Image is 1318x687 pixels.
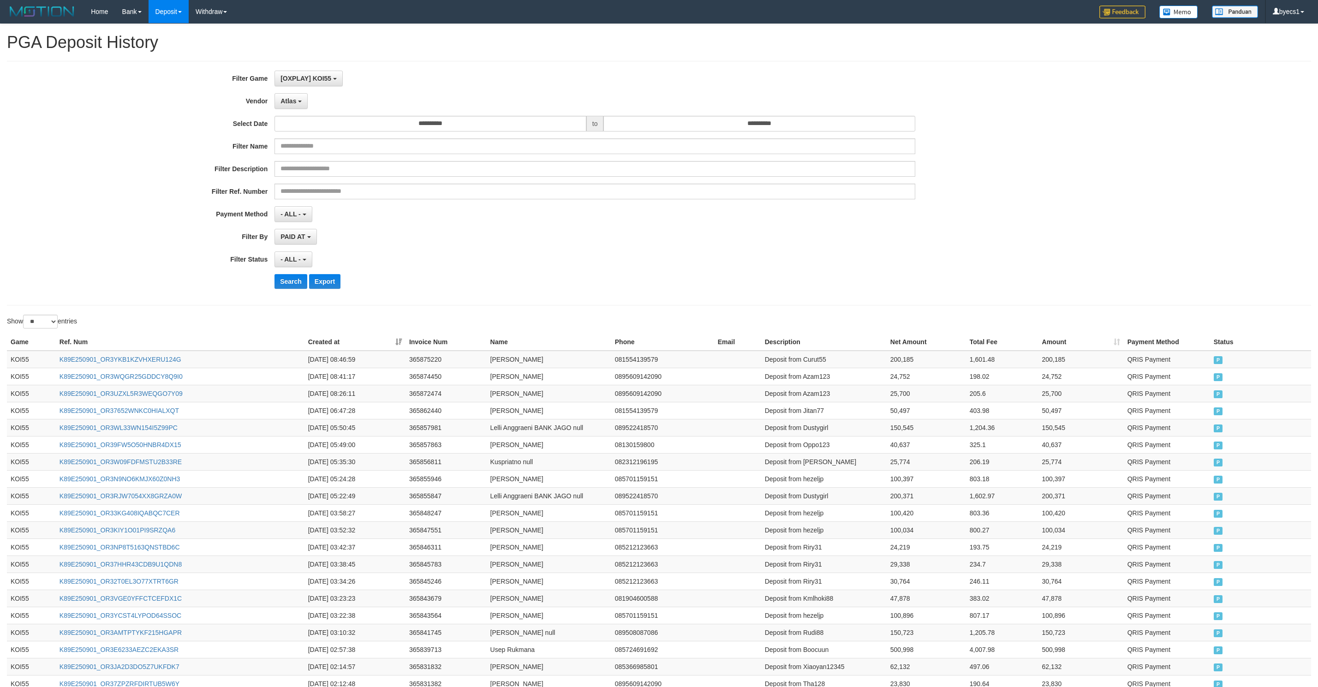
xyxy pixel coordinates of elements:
[487,453,611,470] td: Kuspriatno null
[1124,334,1210,351] th: Payment Method
[1214,510,1223,518] span: PAID
[60,424,178,431] a: K89E250901_OR3WL33WN154I5Z99PC
[60,629,182,636] a: K89E250901_OR3AMTPTYKF215HGAPR
[406,521,487,538] td: 365847551
[1214,595,1223,603] span: PAID
[406,487,487,504] td: 365855847
[611,624,714,641] td: 089508087086
[887,641,966,658] td: 500,998
[7,33,1311,52] h1: PGA Deposit History
[611,573,714,590] td: 085212123663
[761,607,887,624] td: Deposit from hezeljp
[966,504,1038,521] td: 803.36
[1124,521,1210,538] td: QRIS Payment
[611,453,714,470] td: 082312196195
[7,351,56,368] td: KOI55
[966,521,1038,538] td: 800.27
[7,641,56,658] td: KOI55
[1038,607,1124,624] td: 100,896
[966,658,1038,675] td: 497.06
[304,368,406,385] td: [DATE] 08:41:17
[761,453,887,470] td: Deposit from [PERSON_NAME]
[7,315,77,329] label: Show entries
[1038,402,1124,419] td: 50,497
[274,93,308,109] button: Atlas
[887,487,966,504] td: 200,371
[7,368,56,385] td: KOI55
[1214,629,1223,637] span: PAID
[274,71,343,86] button: [OXPLAY] KOI55
[611,368,714,385] td: 0895609142090
[56,334,304,351] th: Ref. Num
[1214,527,1223,535] span: PAID
[966,419,1038,436] td: 1,204.36
[1210,334,1311,351] th: Status
[487,607,611,624] td: [PERSON_NAME]
[304,521,406,538] td: [DATE] 03:52:32
[1124,658,1210,675] td: QRIS Payment
[280,97,296,105] span: Atlas
[60,561,182,568] a: K89E250901_OR37HHR43CDB9U1QDN8
[304,419,406,436] td: [DATE] 05:50:45
[966,538,1038,556] td: 193.75
[761,368,887,385] td: Deposit from Azam123
[1038,624,1124,641] td: 150,723
[761,402,887,419] td: Deposit from Jitan77
[887,658,966,675] td: 62,132
[487,556,611,573] td: [PERSON_NAME]
[304,538,406,556] td: [DATE] 03:42:37
[304,402,406,419] td: [DATE] 06:47:28
[1214,544,1223,552] span: PAID
[1124,573,1210,590] td: QRIS Payment
[487,436,611,453] td: [PERSON_NAME]
[60,509,180,517] a: K89E250901_OR33KG408IQABQC7CER
[60,663,179,670] a: K89E250901_OR3JA2D3DO5Z7UKFDK7
[966,402,1038,419] td: 403.98
[487,624,611,641] td: [PERSON_NAME] null
[611,487,714,504] td: 089522418570
[60,578,179,585] a: K89E250901_OR32T0EL3O77XTRT6GR
[406,624,487,641] td: 365841745
[1214,442,1223,449] span: PAID
[1038,334,1124,351] th: Amount: activate to sort column ascending
[304,658,406,675] td: [DATE] 02:14:57
[761,385,887,402] td: Deposit from Azam123
[406,573,487,590] td: 365845246
[887,590,966,607] td: 47,878
[280,75,331,82] span: [OXPLAY] KOI55
[304,504,406,521] td: [DATE] 03:58:27
[761,556,887,573] td: Deposit from Riry31
[60,646,179,653] a: K89E250901_OR3E6233AEZC2EKA3SR
[887,419,966,436] td: 150,545
[966,487,1038,504] td: 1,602.97
[1124,436,1210,453] td: QRIS Payment
[887,453,966,470] td: 25,774
[1214,493,1223,501] span: PAID
[274,274,307,289] button: Search
[611,556,714,573] td: 085212123663
[406,538,487,556] td: 365846311
[60,390,183,397] a: K89E250901_OR3UZXL5R3WEQGO7Y09
[60,356,181,363] a: K89E250901_OR3YKB1KZVHXERU124G
[1038,590,1124,607] td: 47,878
[887,556,966,573] td: 29,338
[611,470,714,487] td: 085701159151
[60,612,181,619] a: K89E250901_OR3YCST4LYPOD64SSOC
[1124,487,1210,504] td: QRIS Payment
[1214,424,1223,432] span: PAID
[1124,624,1210,641] td: QRIS Payment
[611,402,714,419] td: 081554139579
[1124,470,1210,487] td: QRIS Payment
[761,487,887,504] td: Deposit from Dustygirl
[487,334,611,351] th: Name
[304,351,406,368] td: [DATE] 08:46:59
[1038,351,1124,368] td: 200,185
[761,538,887,556] td: Deposit from Riry31
[761,351,887,368] td: Deposit from Curut55
[7,624,56,641] td: KOI55
[60,526,175,534] a: K89E250901_OR3KIY1O01PI9SRZQA6
[611,504,714,521] td: 085701159151
[60,373,183,380] a: K89E250901_OR3WQGR25GDDCY8Q9I0
[304,436,406,453] td: [DATE] 05:49:00
[1038,504,1124,521] td: 100,420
